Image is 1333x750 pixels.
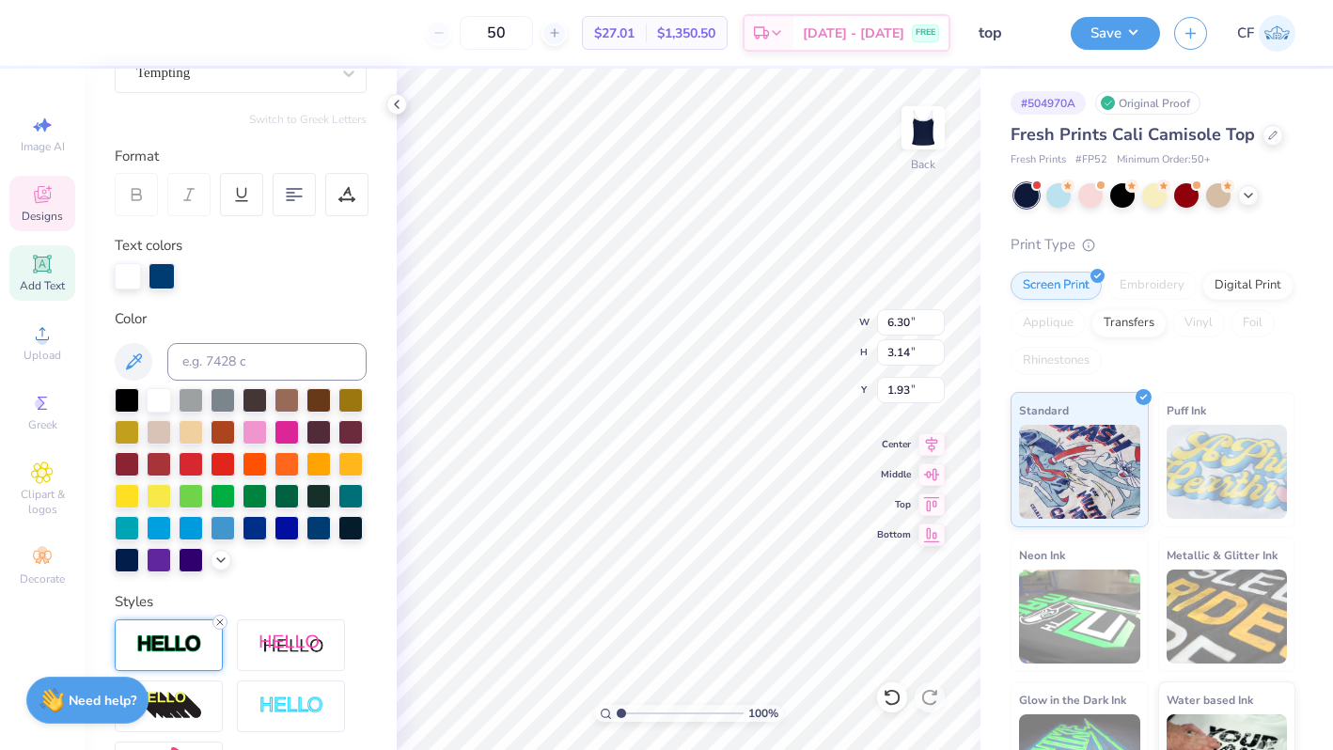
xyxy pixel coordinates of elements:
[1202,272,1294,300] div: Digital Print
[1019,690,1126,710] span: Glow in the Dark Ink
[1167,545,1278,565] span: Metallic & Glitter Ink
[1011,347,1102,375] div: Rhinestones
[259,633,324,657] img: Shadow
[115,146,369,167] div: Format
[657,23,715,43] span: $1,350.50
[877,498,911,511] span: Top
[1075,152,1107,168] span: # FP52
[21,139,65,154] span: Image AI
[20,571,65,586] span: Decorate
[136,633,202,655] img: Stroke
[1167,425,1288,519] img: Puff Ink
[1231,309,1275,337] div: Foil
[803,23,904,43] span: [DATE] - [DATE]
[1011,309,1086,337] div: Applique
[115,235,182,257] label: Text colors
[916,26,935,39] span: FREE
[964,14,1057,52] input: Untitled Design
[1019,545,1065,565] span: Neon Ink
[1117,152,1211,168] span: Minimum Order: 50 +
[594,23,635,43] span: $27.01
[1167,570,1288,664] img: Metallic & Glitter Ink
[1167,400,1206,420] span: Puff Ink
[69,692,136,710] strong: Need help?
[20,278,65,293] span: Add Text
[748,705,778,722] span: 100 %
[22,209,63,224] span: Designs
[1167,690,1253,710] span: Water based Ink
[877,528,911,541] span: Bottom
[115,591,367,613] div: Styles
[877,468,911,481] span: Middle
[1091,309,1167,337] div: Transfers
[167,343,367,381] input: e.g. 7428 c
[1011,123,1255,146] span: Fresh Prints Cali Camisole Top
[1011,91,1086,115] div: # 504970A
[115,308,367,330] div: Color
[28,417,57,432] span: Greek
[877,438,911,451] span: Center
[1107,272,1197,300] div: Embroidery
[1237,15,1295,52] a: CF
[249,112,367,127] button: Switch to Greek Letters
[9,487,75,517] span: Clipart & logos
[1019,400,1069,420] span: Standard
[259,695,324,717] img: Negative Space
[1071,17,1160,50] button: Save
[1011,234,1295,256] div: Print Type
[136,691,202,721] img: 3d Illusion
[1019,570,1140,664] img: Neon Ink
[904,109,942,147] img: Back
[1011,152,1066,168] span: Fresh Prints
[911,156,935,173] div: Back
[460,16,533,50] input: – –
[1019,425,1140,519] img: Standard
[1011,272,1102,300] div: Screen Print
[24,348,61,363] span: Upload
[1237,23,1254,44] span: CF
[1095,91,1200,115] div: Original Proof
[1172,309,1225,337] div: Vinyl
[1259,15,1295,52] img: Cameryn Freeman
